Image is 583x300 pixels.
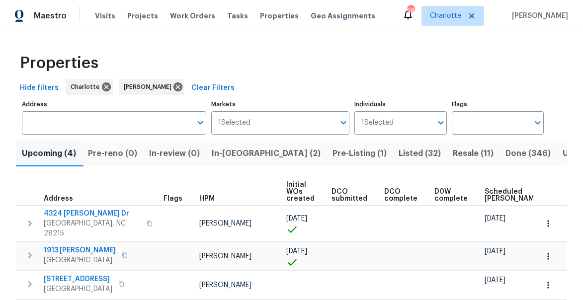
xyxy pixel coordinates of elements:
span: [DATE] [286,215,307,222]
span: [GEOGRAPHIC_DATA] [44,255,116,265]
span: Work Orders [170,11,215,21]
span: [GEOGRAPHIC_DATA] [44,284,112,294]
button: Open [531,116,545,130]
span: Resale (11) [453,147,494,160]
span: Clear Filters [191,82,235,94]
span: [GEOGRAPHIC_DATA], NC 28215 [44,219,141,238]
span: [DATE] [286,248,307,255]
span: [PERSON_NAME] [124,82,175,92]
span: Properties [260,11,299,21]
span: [STREET_ADDRESS] [44,274,112,284]
span: Scheduled [PERSON_NAME] [485,188,541,202]
span: [PERSON_NAME] [199,282,251,289]
span: In-review (0) [149,147,200,160]
span: DCO submitted [332,188,367,202]
span: HPM [199,195,215,202]
span: 1 Selected [361,119,394,127]
label: Individuals [354,101,446,107]
span: Visits [95,11,115,21]
span: [DATE] [485,215,505,222]
label: Markets [211,101,349,107]
button: Open [336,116,350,130]
div: Charlotte [66,79,113,95]
span: Flags [164,195,182,202]
span: Geo Assignments [311,11,375,21]
button: Hide filters [16,79,63,97]
span: Address [44,195,73,202]
div: 58 [407,6,414,16]
button: Clear Filters [187,79,239,97]
span: Tasks [227,12,248,19]
button: Open [434,116,448,130]
span: 1 Selected [218,119,250,127]
span: Maestro [34,11,67,21]
span: Initial WOs created [286,181,315,202]
span: Pre-Listing (1) [333,147,387,160]
label: Address [22,101,206,107]
span: [DATE] [485,248,505,255]
span: Pre-reno (0) [88,147,137,160]
span: 1913 [PERSON_NAME] [44,245,116,255]
label: Flags [452,101,544,107]
span: Hide filters [20,82,59,94]
span: In-[GEOGRAPHIC_DATA] (2) [212,147,321,160]
div: [PERSON_NAME] [119,79,184,95]
span: Charlotte [430,11,461,21]
span: Projects [127,11,158,21]
span: Listed (32) [399,147,441,160]
span: Upcoming (4) [22,147,76,160]
span: 4324 [PERSON_NAME] Dr [44,209,141,219]
span: DCO complete [384,188,417,202]
span: [PERSON_NAME] [199,220,251,227]
span: Done (346) [505,147,551,160]
span: [PERSON_NAME] [508,11,568,21]
span: Charlotte [71,82,104,92]
button: Open [193,116,207,130]
span: [PERSON_NAME] [199,253,251,260]
span: [DATE] [485,277,505,284]
span: D0W complete [434,188,468,202]
span: Properties [20,58,98,68]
